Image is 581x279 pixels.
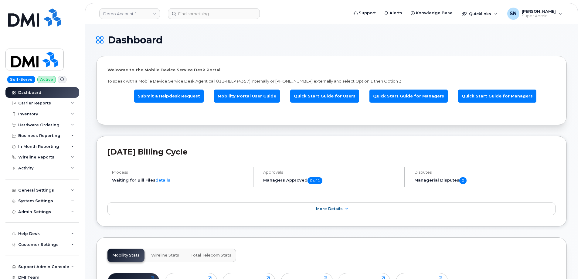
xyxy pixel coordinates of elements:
[459,177,467,184] span: 0
[191,253,231,258] span: Total Telecom Stats
[112,177,248,183] li: Waiting for Bill Files
[155,178,170,182] a: details
[414,170,556,175] h4: Disputes
[307,177,322,184] span: 0 of 1
[369,90,448,103] a: Quick Start Guide for Managers
[290,90,359,103] a: Quick Start Guide for Users
[107,147,556,156] h2: [DATE] Billing Cycle
[263,177,399,184] h5: Managers Approved
[108,36,163,45] span: Dashboard
[458,90,536,103] a: Quick Start Guide for Managers
[107,67,556,73] p: Welcome to the Mobile Device Service Desk Portal
[414,177,556,184] h5: Managerial Disputes
[151,253,179,258] span: Wireline Stats
[263,170,399,175] h4: Approvals
[107,78,556,84] p: To speak with a Mobile Device Service Desk Agent call 811-HELP (4357) internally or [PHONE_NUMBER...
[214,90,280,103] a: Mobility Portal User Guide
[316,206,343,211] span: More Details
[134,90,204,103] a: Submit a Helpdesk Request
[112,170,248,175] h4: Process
